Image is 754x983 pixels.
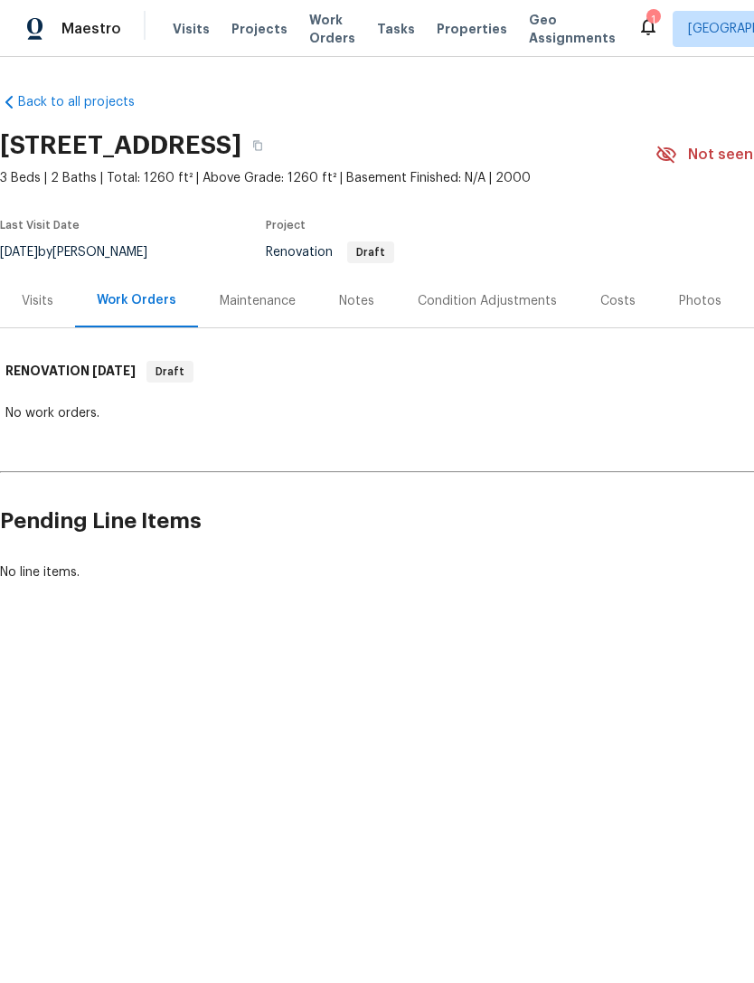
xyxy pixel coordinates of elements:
div: 1 [646,11,659,29]
span: Maestro [61,20,121,38]
div: Photos [679,292,721,310]
div: Condition Adjustments [418,292,557,310]
span: [DATE] [92,364,136,377]
span: Visits [173,20,210,38]
span: Draft [148,363,192,381]
h6: RENOVATION [5,361,136,383]
span: Geo Assignments [529,11,616,47]
span: Properties [437,20,507,38]
div: Costs [600,292,636,310]
button: Copy Address [241,129,274,162]
span: Work Orders [309,11,355,47]
span: Draft [349,247,392,258]
span: Project [266,220,306,231]
span: Renovation [266,246,394,259]
div: Work Orders [97,291,176,309]
span: Projects [231,20,287,38]
span: Tasks [377,23,415,35]
div: Maintenance [220,292,296,310]
div: Visits [22,292,53,310]
div: Notes [339,292,374,310]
